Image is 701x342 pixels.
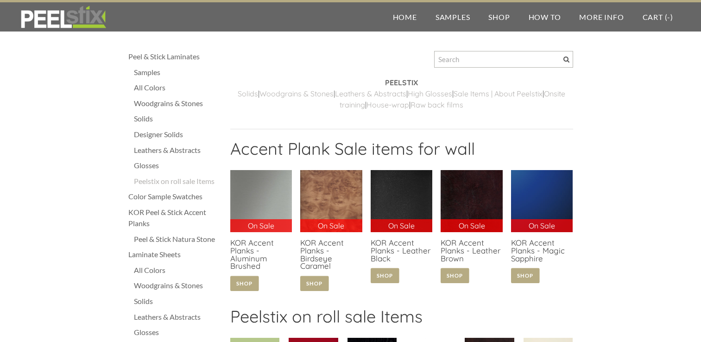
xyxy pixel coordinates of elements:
[334,89,335,98] span: |
[385,78,418,87] strong: PEELSTIX
[128,207,221,229] a: KOR Peel & Stick Accent Planks
[259,89,330,98] a: Woodgrains & Stone
[134,82,221,93] a: All Colors
[452,89,454,98] span: |
[408,89,452,98] a: High Glosses
[434,51,573,68] input: Search
[134,98,221,109] a: Woodgrains & Stones
[19,6,108,29] img: REFACE SUPPLIES
[426,2,480,32] a: Samples
[519,2,570,32] a: How To
[128,191,221,202] a: Color Sample Swatches
[667,13,670,21] span: -
[409,100,410,109] span: |
[633,2,682,32] a: Cart (-)
[230,306,573,333] h2: Peelstix on roll sale Items
[460,100,463,109] a: s
[128,51,221,62] a: Peel & Stick Laminates
[366,100,409,109] a: House-wrap
[134,129,221,140] a: Designer Solids
[365,100,366,109] span: |
[230,139,573,165] h2: Accent Plank Sale items for wall
[134,327,221,338] a: Glosses
[134,113,221,124] a: Solids
[335,89,403,98] a: Leathers & Abstract
[384,2,426,32] a: Home
[454,89,543,98] a: Sale Items | About Peelstix
[258,89,259,98] span: |
[134,265,221,276] a: All Colors
[134,234,221,245] a: Peel & Stick Natura Stone
[403,89,406,98] a: s
[134,280,221,291] a: Woodgrains & Stones
[134,160,221,171] a: Glosses
[543,89,544,98] span: |
[134,311,221,323] a: Leathers & Abstracts
[134,176,221,187] a: Peelstix on roll sale Items
[134,145,221,156] a: Leathers & Abstracts
[134,67,221,78] a: Samples
[128,249,221,260] a: Laminate Sheets
[570,2,633,32] a: More Info
[410,100,460,109] a: Raw back film
[479,2,519,32] a: Shop
[330,89,334,98] a: s
[238,89,258,98] a: ​Solids
[563,57,569,63] span: Search
[134,296,221,307] a: Solids
[406,89,408,98] span: |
